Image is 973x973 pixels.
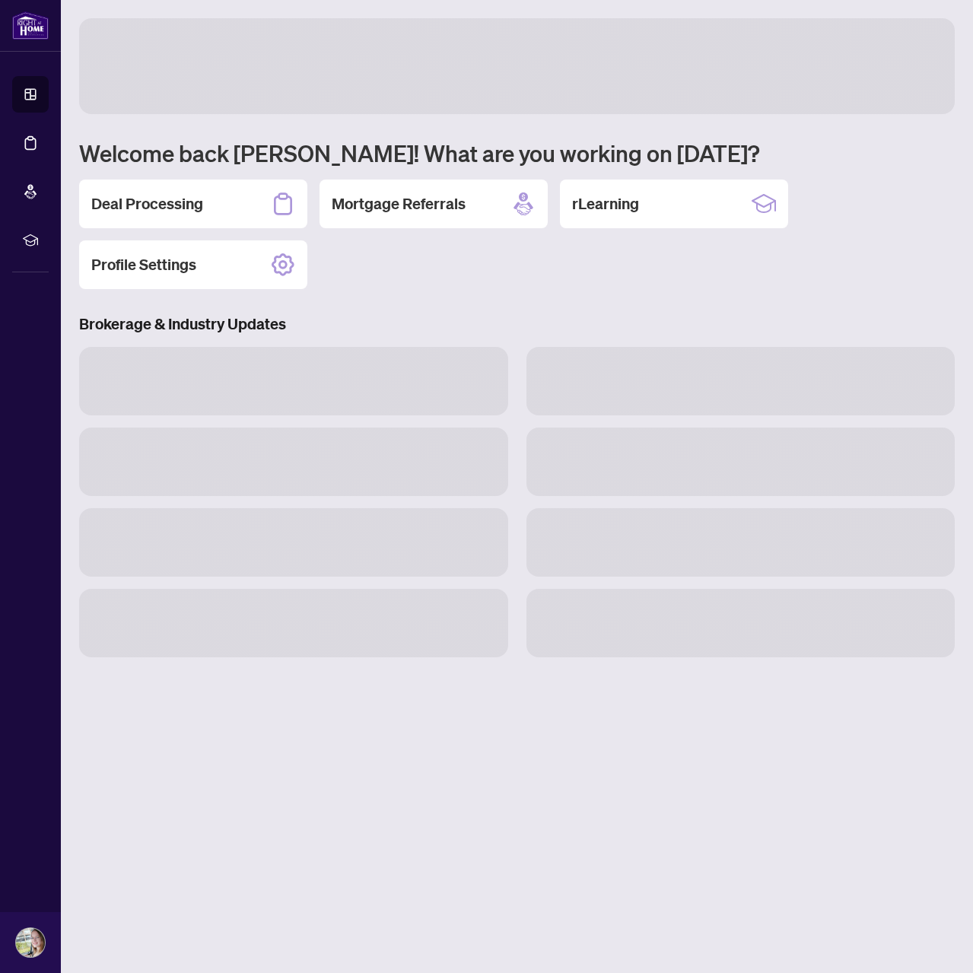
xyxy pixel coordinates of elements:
img: Profile Icon [16,928,45,957]
h2: Deal Processing [91,193,203,215]
h2: rLearning [572,193,639,215]
h2: Profile Settings [91,254,196,275]
img: logo [12,11,49,40]
h1: Welcome back [PERSON_NAME]! What are you working on [DATE]? [79,138,955,167]
h3: Brokerage & Industry Updates [79,313,955,335]
h2: Mortgage Referrals [332,193,466,215]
